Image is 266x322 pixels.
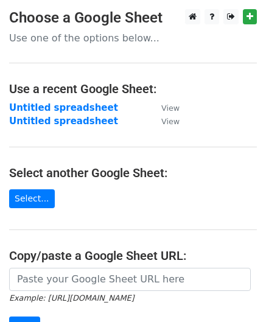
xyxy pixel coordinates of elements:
small: View [161,103,180,113]
small: Example: [URL][DOMAIN_NAME] [9,293,134,303]
a: View [149,102,180,113]
input: Paste your Google Sheet URL here [9,268,251,291]
a: View [149,116,180,127]
h4: Select another Google Sheet: [9,166,257,180]
a: Untitled spreadsheet [9,116,118,127]
p: Use one of the options below... [9,32,257,44]
h4: Use a recent Google Sheet: [9,82,257,96]
a: Untitled spreadsheet [9,102,118,113]
h3: Choose a Google Sheet [9,9,257,27]
small: View [161,117,180,126]
a: Select... [9,189,55,208]
h4: Copy/paste a Google Sheet URL: [9,248,257,263]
